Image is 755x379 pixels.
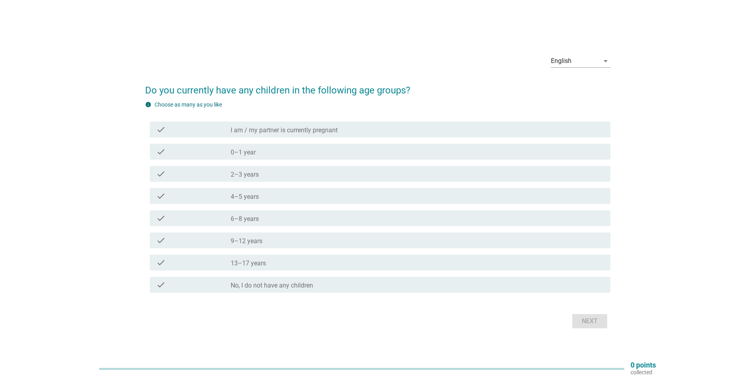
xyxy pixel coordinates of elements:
p: 0 points [631,362,656,369]
label: I am / my partner is currently pregnant [231,126,338,134]
h2: Do you currently have any children in the following age groups? [145,75,610,97]
label: 9–12 years [231,237,262,245]
label: 13–17 years [231,259,266,267]
label: 0–1 year [231,149,256,156]
div: English [551,57,572,65]
label: 6–8 years [231,215,259,223]
i: check [156,169,166,179]
label: 2–3 years [231,171,259,179]
label: Choose as many as you like [155,101,222,108]
i: check [156,191,166,201]
i: check [156,258,166,267]
p: collected [631,369,656,376]
label: No, I do not have any children [231,282,313,289]
i: check [156,125,166,134]
i: check [156,236,166,245]
label: 4–5 years [231,193,259,201]
i: arrow_drop_down [601,56,610,66]
i: check [156,147,166,156]
i: info [145,101,151,108]
i: check [156,213,166,223]
i: check [156,280,166,289]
